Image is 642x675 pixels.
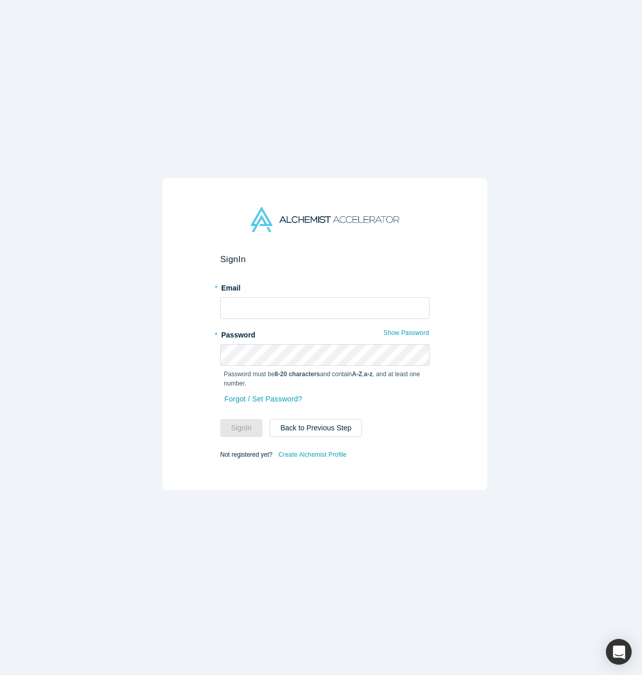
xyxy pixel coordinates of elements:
[220,326,430,341] label: Password
[352,371,363,378] strong: A-Z
[278,448,347,461] a: Create Alchemist Profile
[270,419,363,437] button: Back to Previous Step
[224,390,303,408] a: Forgot / Set Password?
[220,279,430,294] label: Email
[364,371,373,378] strong: a-z
[220,451,272,458] span: Not registered yet?
[251,207,399,232] img: Alchemist Accelerator Logo
[275,371,320,378] strong: 8-20 characters
[224,369,426,388] p: Password must be and contain , , and at least one number.
[220,254,430,265] h2: Sign In
[383,326,430,340] button: Show Password
[220,419,262,437] button: SignIn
